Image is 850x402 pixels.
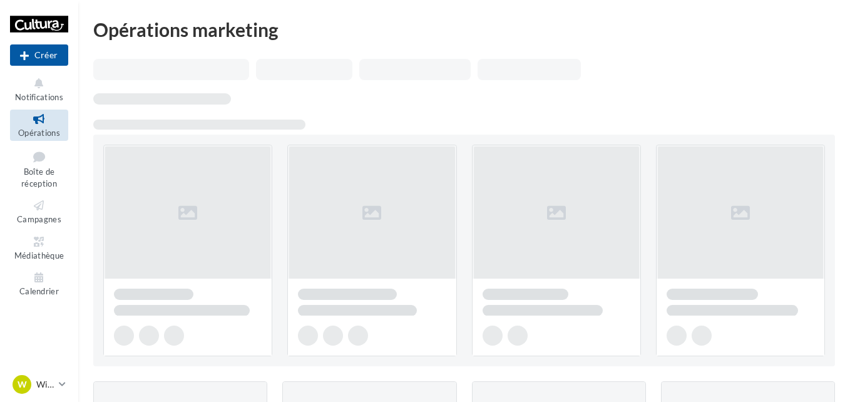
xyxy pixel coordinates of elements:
[10,146,68,192] a: Boîte de réception
[15,92,63,102] span: Notifications
[10,196,68,227] a: Campagnes
[36,378,54,391] p: Wittenheim
[93,20,835,39] div: Opérations marketing
[18,128,60,138] span: Opérations
[10,373,68,396] a: W Wittenheim
[10,74,68,105] button: Notifications
[19,286,59,296] span: Calendrier
[14,250,64,260] span: Médiathèque
[21,167,57,188] span: Boîte de réception
[10,268,68,299] a: Calendrier
[10,110,68,140] a: Opérations
[18,378,27,391] span: W
[10,44,68,66] button: Créer
[17,214,61,224] span: Campagnes
[10,44,68,66] div: Nouvelle campagne
[10,232,68,263] a: Médiathèque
